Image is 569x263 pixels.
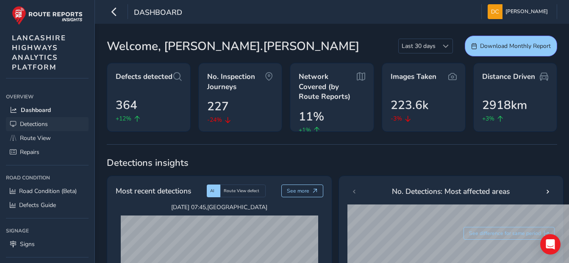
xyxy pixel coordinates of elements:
span: -3% [391,114,402,123]
span: 227 [207,98,229,115]
div: Signage [6,224,89,237]
a: Detections [6,117,89,131]
button: See more [281,185,323,197]
a: Signs [6,237,89,251]
span: Dashboard [134,7,182,19]
div: AI [207,185,220,197]
span: Repairs [20,148,39,156]
span: LANCASHIRE HIGHWAYS ANALYTICS PLATFORM [12,33,66,72]
span: No. Inspection Journeys [207,72,265,92]
span: Defects detected [116,72,172,82]
span: +3% [482,114,494,123]
span: Road Condition (Beta) [19,187,77,195]
button: [PERSON_NAME] [488,4,551,19]
div: Route View defect [220,185,266,197]
span: Distance Driven [482,72,535,82]
span: 223.6k [391,96,428,114]
span: Most recent detections [116,185,191,196]
span: Welcome, [PERSON_NAME].[PERSON_NAME] [107,37,359,55]
div: Road Condition [6,171,89,184]
img: rr logo [12,6,83,25]
span: +12% [116,114,131,123]
span: [PERSON_NAME] [505,4,548,19]
span: Defects Guide [19,201,56,209]
a: Route View [6,131,89,145]
span: AI [210,188,214,194]
a: Dashboard [6,103,89,117]
span: -24% [207,115,222,124]
span: See difference for same period [469,230,541,237]
span: Images Taken [391,72,436,82]
span: Route View defect [224,188,259,194]
span: Detections [20,120,48,128]
span: Detections insights [107,157,557,169]
div: Open Intercom Messenger [540,234,561,255]
span: Download Monthly Report [480,42,551,50]
a: Defects Guide [6,198,89,212]
span: 364 [116,96,137,114]
span: Network Covered (by Route Reports) [299,72,356,102]
button: Download Monthly Report [465,36,557,56]
span: 11% [299,108,324,126]
span: Last 30 days [399,39,439,53]
span: Route View [20,134,51,142]
span: Signs [20,240,35,248]
a: Road Condition (Beta) [6,184,89,198]
span: See more [287,187,309,194]
span: [DATE] 07:45 , [GEOGRAPHIC_DATA] [121,203,318,211]
div: Overview [6,90,89,103]
span: No. Detections: Most affected areas [392,186,510,197]
button: See difference for same period [464,227,555,240]
a: Repairs [6,145,89,159]
span: Dashboard [21,106,51,114]
span: +1% [299,126,311,134]
span: 2918km [482,96,527,114]
img: diamond-layout [488,4,502,19]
